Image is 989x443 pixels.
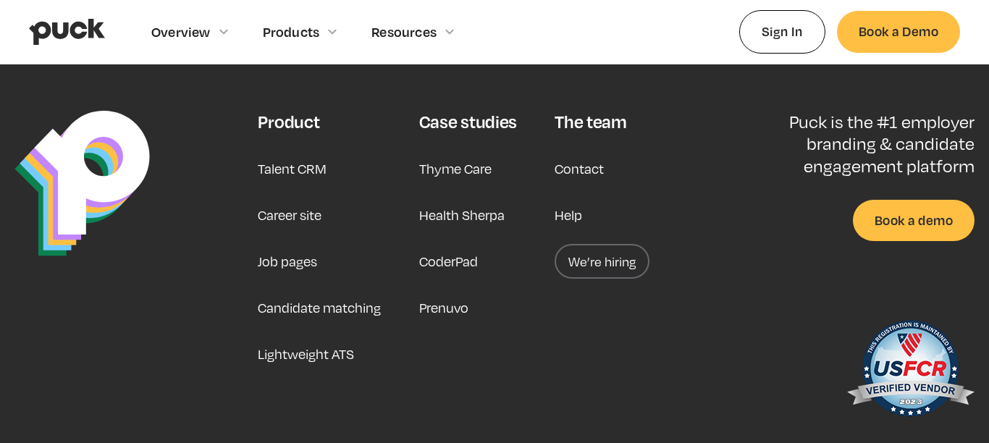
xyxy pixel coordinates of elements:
a: Thyme Care [419,151,492,186]
div: The team [555,111,626,132]
div: Products [263,24,320,40]
a: Help [555,198,582,232]
div: Resources [371,24,437,40]
a: Candidate matching [258,290,381,325]
div: Overview [151,24,211,40]
a: Contact [555,151,604,186]
img: US Federal Contractor Registration System for Award Management Verified Vendor Seal [846,313,975,429]
div: Product [258,111,319,132]
p: Puck is the #1 employer branding & candidate engagement platform [745,111,975,177]
a: CoderPad [419,244,478,279]
a: Career site [258,198,321,232]
a: Sign In [739,10,825,53]
a: Health Sherpa [419,198,505,232]
a: Job pages [258,244,317,279]
a: Book a Demo [837,11,960,52]
a: We’re hiring [555,244,649,279]
a: Lightweight ATS [258,337,354,371]
a: Talent CRM [258,151,327,186]
a: Prenuvo [419,290,468,325]
img: Puck Logo [14,111,150,256]
a: Book a demo [853,200,975,241]
div: Case studies [419,111,517,132]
